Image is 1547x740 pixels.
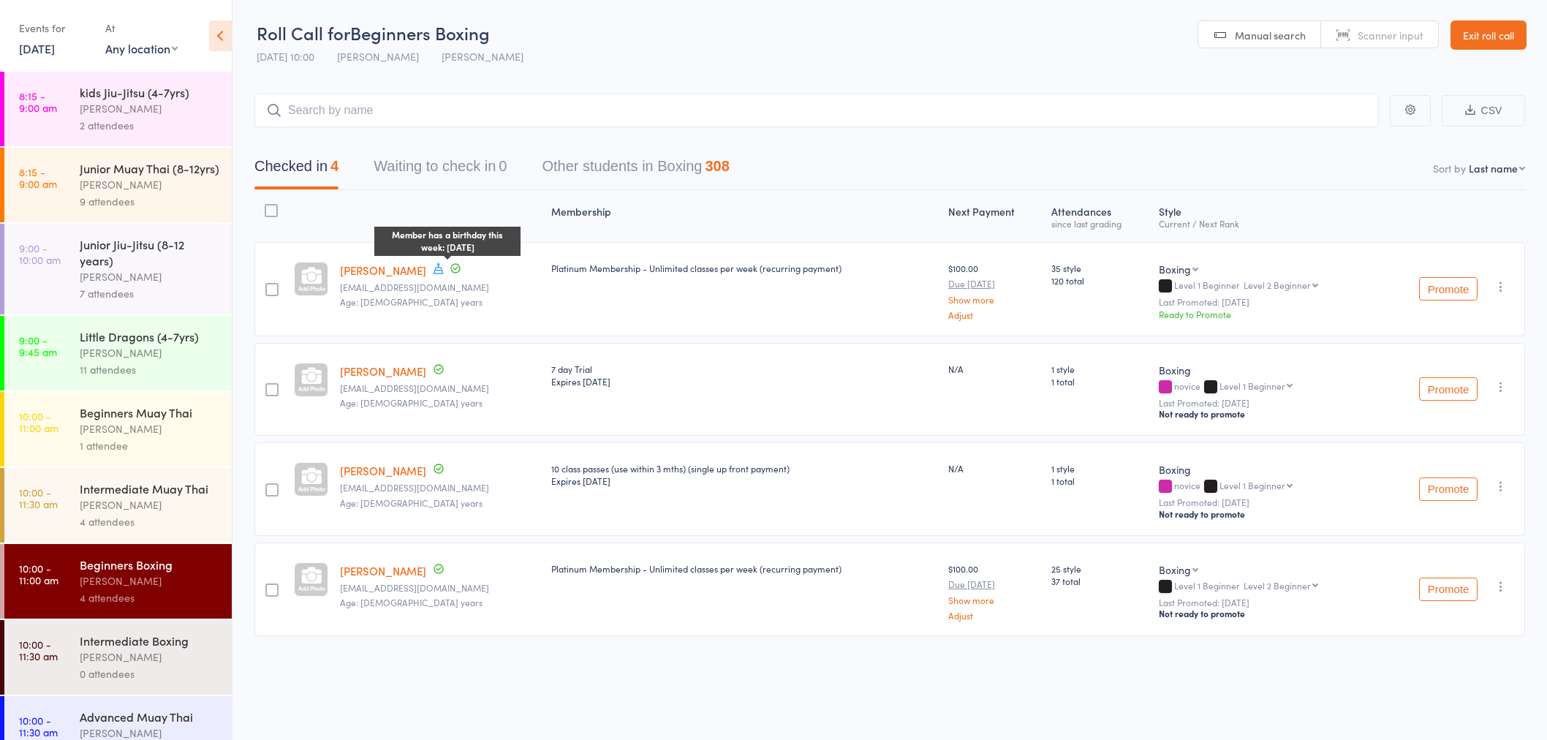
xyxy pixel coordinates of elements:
[1159,308,1372,320] div: Ready to Promote
[499,158,507,174] div: 0
[19,562,58,586] time: 10:00 - 11:00 am
[374,151,507,189] button: Waiting to check in0
[1159,363,1372,377] div: Boxing
[1450,20,1527,50] a: Exit roll call
[1244,581,1311,590] div: Level 2 Beginner
[545,197,942,235] div: Membership
[80,193,219,210] div: 9 attendees
[1235,28,1306,42] span: Manual search
[350,20,490,45] span: Beginners Boxing
[1358,28,1423,42] span: Scanner input
[942,197,1045,235] div: Next Payment
[1419,477,1478,501] button: Promote
[105,40,178,56] div: Any location
[1159,408,1372,420] div: Not ready to promote
[1433,161,1466,175] label: Sort by
[80,84,219,100] div: kids Jiu-Jitsu (4-7yrs)
[80,404,219,420] div: Beginners Muay Thai
[1051,274,1147,287] span: 120 total
[80,665,219,682] div: 0 attendees
[1051,363,1147,375] span: 1 style
[1219,381,1285,390] div: Level 1 Beginner
[551,375,937,388] div: Expires [DATE]
[1159,508,1372,520] div: Not ready to promote
[948,363,1040,375] div: N/A
[340,263,426,278] a: [PERSON_NAME]
[80,497,219,513] div: [PERSON_NAME]
[257,20,350,45] span: Roll Call for
[948,611,1040,620] a: Adjust
[80,268,219,285] div: [PERSON_NAME]
[4,620,232,695] a: 10:00 -11:30 amIntermediate Boxing[PERSON_NAME]0 attendees
[19,242,61,265] time: 9:00 - 10:00 am
[948,595,1040,605] a: Show more
[1153,197,1378,235] div: Style
[340,363,426,379] a: [PERSON_NAME]
[948,310,1040,320] a: Adjust
[4,148,232,222] a: 8:15 -9:00 amJunior Muay Thai (8-12yrs)[PERSON_NAME]9 attendees
[1051,562,1147,575] span: 25 style
[948,462,1040,475] div: N/A
[340,463,426,478] a: [PERSON_NAME]
[105,16,178,40] div: At
[340,497,483,509] span: Age: [DEMOGRAPHIC_DATA] years
[948,295,1040,304] a: Show more
[1159,398,1372,408] small: Last Promoted: [DATE]
[19,40,55,56] a: [DATE]
[80,437,219,454] div: 1 attendee
[4,392,232,467] a: 10:00 -11:00 amBeginners Muay Thai[PERSON_NAME]1 attendee
[4,224,232,314] a: 9:00 -10:00 amJunior Jiu-Jitsu (8-12 years)[PERSON_NAME]7 attendees
[1045,197,1153,235] div: Atten­dances
[19,486,58,510] time: 10:00 - 11:30 am
[19,90,57,113] time: 8:15 - 9:00 am
[1419,578,1478,601] button: Promote
[80,160,219,176] div: Junior Muay Thai (8-12yrs)
[80,513,219,530] div: 4 attendees
[948,279,1040,289] small: Due [DATE]
[1469,161,1518,175] div: Last name
[340,282,540,292] small: benchandler1003@gmail.com
[4,544,232,619] a: 10:00 -11:00 amBeginners Boxing[PERSON_NAME]4 attendees
[1159,581,1372,593] div: Level 1 Beginner
[340,295,483,308] span: Age: [DEMOGRAPHIC_DATA] years
[19,638,58,662] time: 10:00 - 11:30 am
[4,316,232,390] a: 9:00 -9:45 amLittle Dragons (4-7yrs)[PERSON_NAME]11 attendees
[80,361,219,378] div: 11 attendees
[1159,381,1372,393] div: novice
[80,649,219,665] div: [PERSON_NAME]
[80,176,219,193] div: [PERSON_NAME]
[551,475,937,487] div: Expires [DATE]
[1159,562,1191,577] div: Boxing
[80,556,219,573] div: Beginners Boxing
[551,363,937,388] div: 7 day Trial
[1159,597,1372,608] small: Last Promoted: [DATE]
[254,94,1379,127] input: Search by name
[4,72,232,146] a: 8:15 -9:00 amkids Jiu-Jitsu (4-7yrs)[PERSON_NAME]2 attendees
[257,49,314,64] span: [DATE] 10:00
[340,563,426,578] a: [PERSON_NAME]
[19,714,58,738] time: 10:00 - 11:30 am
[948,562,1040,620] div: $100.00
[337,49,419,64] span: [PERSON_NAME]
[80,236,219,268] div: Junior Jiu-Jitsu (8-12 years)
[80,420,219,437] div: [PERSON_NAME]
[1051,262,1147,274] span: 35 style
[1219,480,1285,490] div: Level 1 Beginner
[551,462,937,487] div: 10 class passes (use within 3 mths) (single up front payment)
[705,158,729,174] div: 308
[1051,219,1147,228] div: since last grading
[80,117,219,134] div: 2 attendees
[551,262,937,274] div: Platinum Membership - Unlimited classes per week (recurring payment)
[1159,608,1372,619] div: Not ready to promote
[542,151,729,189] button: Other students in Boxing308
[1159,462,1372,477] div: Boxing
[80,573,219,589] div: [PERSON_NAME]
[4,468,232,543] a: 10:00 -11:30 amIntermediate Muay Thai[PERSON_NAME]4 attendees
[1244,280,1311,290] div: Level 2 Beginner
[1159,297,1372,307] small: Last Promoted: [DATE]
[80,480,219,497] div: Intermediate Muay Thai
[340,483,540,493] small: Caio.jrcesar@gmail.com
[1051,475,1147,487] span: 1 total
[1159,262,1191,276] div: Boxing
[80,709,219,725] div: Advanced Muay Thai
